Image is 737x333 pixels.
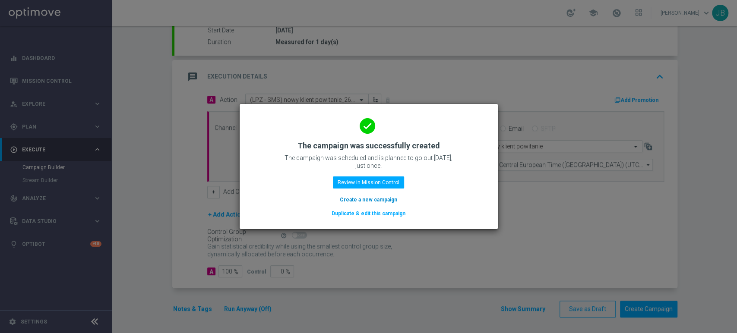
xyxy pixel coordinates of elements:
[360,118,375,134] i: done
[333,176,404,188] button: Review in Mission Control
[339,195,398,204] button: Create a new campaign
[331,209,406,218] button: Duplicate & edit this campaign
[297,141,440,151] h2: The campaign was successfully created
[282,154,455,170] p: The campaign was scheduled and is planned to go out [DATE], just once.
